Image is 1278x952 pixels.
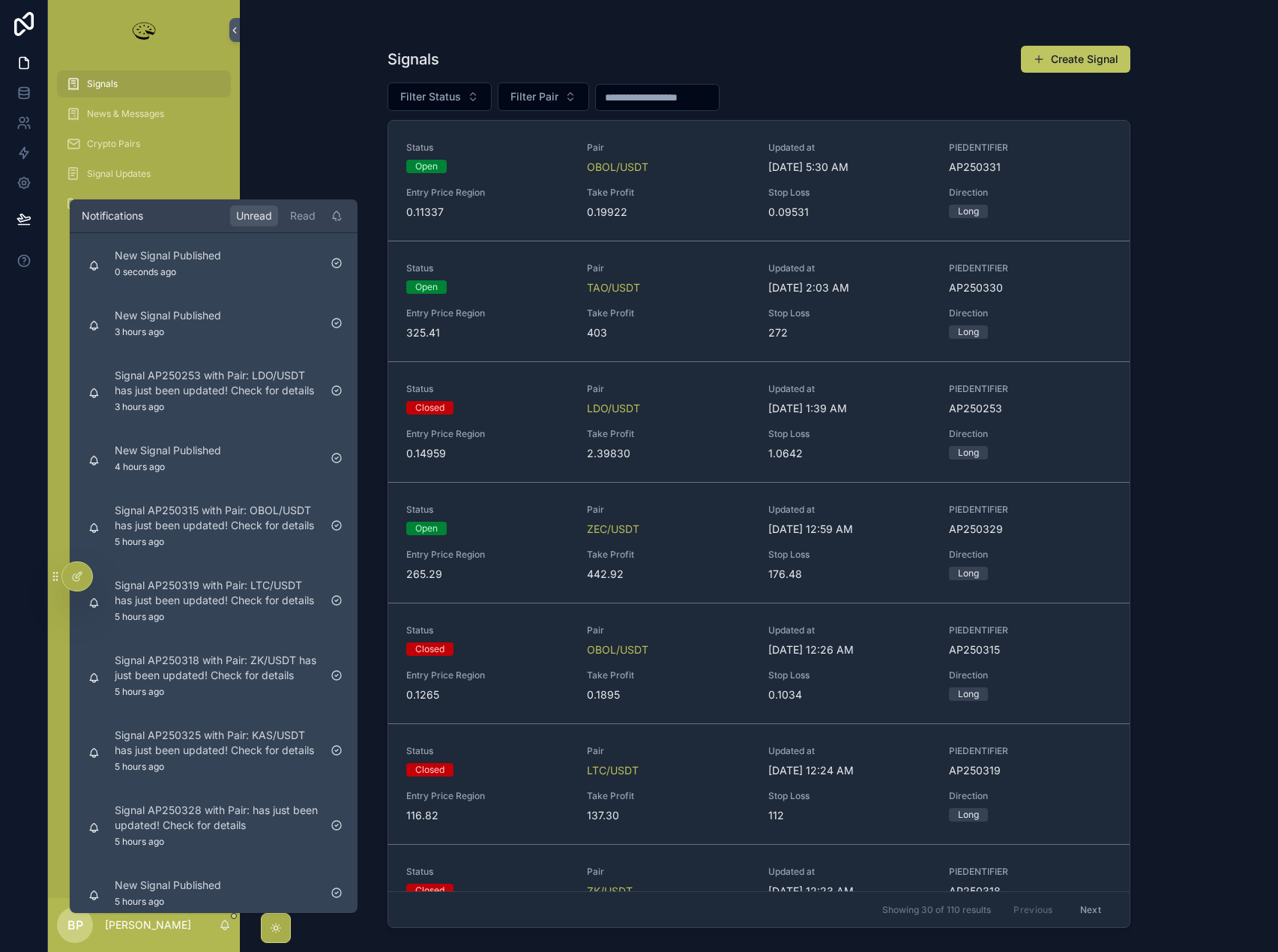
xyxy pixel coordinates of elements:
span: [DATE] 5:30 AM [768,160,931,175]
a: LTC/USDT [587,763,639,778]
div: Open [415,522,438,535]
span: Pair [587,624,750,636]
span: 0.1265 [406,687,569,702]
span: Direction [949,549,1112,561]
span: News & Messages [87,108,164,120]
span: 116.82 [406,808,569,823]
span: Take Profit [587,669,750,681]
span: AP250319 [949,763,1112,778]
span: Stop Loss [768,669,931,681]
div: scrollable content [48,60,240,237]
button: Next [1070,898,1112,921]
span: Pair [587,383,750,395]
span: 265.29 [406,567,569,582]
span: [DATE] 1:39 AM [768,401,931,416]
p: New Signal Published [115,443,221,458]
a: StatusClosedPairLTC/USDTUpdated at[DATE] 12:24 AMPIEDENTIFIERAP250319Entry Price Region116.82Take... [388,724,1130,845]
div: Read [284,205,322,226]
span: Direction [949,790,1112,802]
p: Signal AP250319 with Pair: LTC/USDT has just been updated! Check for details [115,578,319,608]
a: StatusOpenPairZEC/USDTUpdated at[DATE] 12:59 AMPIEDENTIFIERAP250329Entry Price Region265.29Take P... [388,483,1130,603]
span: AP250315 [949,642,1112,657]
span: Stop Loss [768,307,931,319]
span: Direction [949,428,1112,440]
a: StatusClosedPairLDO/USDTUpdated at[DATE] 1:39 AMPIEDENTIFIERAP250253Entry Price Region0.14959Take... [388,362,1130,483]
div: Long [958,567,979,580]
span: 272 [768,325,931,340]
a: OBOL/USDT [587,642,648,657]
span: Updated at [768,866,931,878]
a: News & Messages [57,100,231,127]
p: Signal AP250328 with Pair: has just been updated! Check for details [115,803,319,833]
a: StatusOpenPairTAO/USDTUpdated at[DATE] 2:03 AMPIEDENTIFIERAP250330Entry Price Region325.41Take Pr... [388,241,1130,362]
a: Signal Updates [57,160,231,187]
span: Pair [587,142,750,154]
div: Closed [415,401,444,415]
a: OBOL/USDT [587,160,648,175]
span: Status [406,142,569,154]
p: Signal AP250325 with Pair: KAS/USDT has just been updated! Check for details [115,728,319,758]
a: Crypto Pairs [57,130,231,157]
span: Take Profit [587,549,750,561]
p: Signal AP250253 with Pair: LDO/USDT has just been updated! Check for details [115,368,319,398]
span: Status [406,262,569,274]
button: Create Signal [1021,46,1130,73]
a: StatusOpenPairOBOL/USDTUpdated at[DATE] 5:30 AMPIEDENTIFIERAP250331Entry Price Region0.11337Take ... [388,121,1130,241]
p: 5 hours ago [115,761,164,773]
p: [PERSON_NAME] [105,918,191,933]
p: Signal AP250318 with Pair: ZK/USDT has just been updated! Check for details [115,653,319,683]
span: Filter Status [400,89,461,104]
span: Entry Price Region [406,549,569,561]
div: Long [958,808,979,822]
span: Pair [587,745,750,757]
span: 0.09531 [768,205,931,220]
span: AP250318 [949,884,1112,899]
a: Signals [57,70,231,97]
span: [DATE] 12:59 AM [768,522,931,537]
span: Status [406,624,569,636]
p: 3 hours ago [115,401,164,413]
p: Signal AP250315 with Pair: OBOL/USDT has just been updated! Check for details [115,503,319,533]
span: Direction [949,669,1112,681]
p: 0 seconds ago [115,266,176,278]
span: AP250253 [949,401,1112,416]
span: Direction [949,307,1112,319]
span: Updated at [768,262,931,274]
p: 5 hours ago [115,836,164,848]
span: AP250329 [949,522,1112,537]
span: Status [406,504,569,516]
a: Performance Reporting [57,190,231,217]
a: ZEC/USDT [587,522,639,537]
span: PIEDENTIFIER [949,383,1112,395]
span: Entry Price Region [406,669,569,681]
span: Showing 30 of 110 results [882,904,991,916]
span: 2.39830 [587,446,750,461]
span: TAO/USDT [587,280,640,295]
span: BP [67,916,83,934]
span: 325.41 [406,325,569,340]
span: [DATE] 12:23 AM [768,884,931,899]
span: 0.11337 [406,205,569,220]
span: 137.30 [587,808,750,823]
span: Status [406,866,569,878]
span: Signals [87,78,118,90]
button: Select Button [498,82,589,111]
h1: Signals [388,49,439,70]
span: Pair [587,866,750,878]
span: Entry Price Region [406,428,569,440]
div: Long [958,446,979,460]
span: 442.92 [587,567,750,582]
div: Closed [415,642,444,656]
p: 5 hours ago [115,686,164,698]
span: Updated at [768,624,931,636]
span: 0.1895 [587,687,750,702]
span: Updated at [768,745,931,757]
p: 5 hours ago [115,536,164,548]
span: Performance Reporting [87,198,187,210]
span: [DATE] 12:26 AM [768,642,931,657]
span: Stop Loss [768,428,931,440]
p: 4 hours ago [115,461,165,473]
div: Open [415,280,438,294]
